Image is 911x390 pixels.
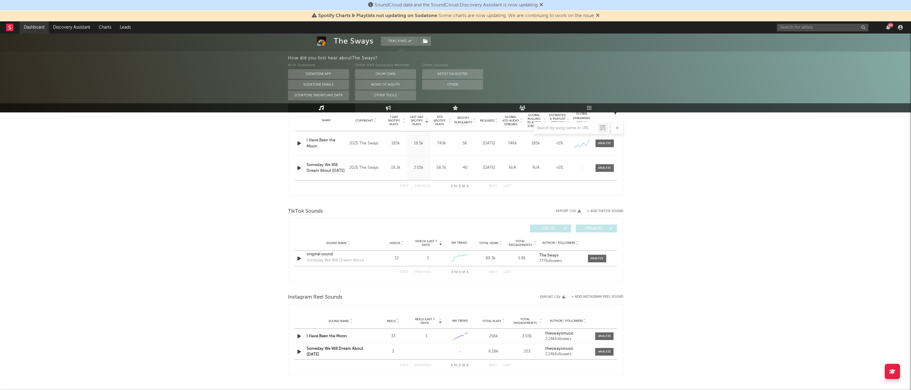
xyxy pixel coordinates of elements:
[443,183,477,190] div: 1 2 2
[478,349,509,355] div: 6.18k
[596,13,600,18] span: Dismiss
[432,165,451,171] div: 58.7k
[476,255,505,261] div: 89.3k
[545,337,591,341] div: 2.24k followers
[94,21,116,34] a: Charts
[409,140,429,147] div: 18.5k
[462,364,465,367] span: of
[454,116,472,125] span: Spotify Popularity
[116,21,135,34] a: Leads
[307,162,347,174] a: Someday We Will Dream About [DATE]
[489,364,497,367] button: Next
[415,185,431,188] button: Previous
[479,241,498,245] span: Total Views
[288,294,343,301] span: Instagram Reel Sounds
[400,185,409,188] button: First
[888,23,893,27] div: 90
[504,271,511,274] button: Last
[504,185,511,188] button: Last
[482,319,501,323] span: Total Plays
[508,255,536,261] div: 5.8k
[556,209,581,213] button: Export CSV
[386,140,406,147] div: 183k
[512,317,539,325] span: Total Engagements
[504,364,511,367] button: Last
[375,3,538,8] span: SoundCloud data and the SoundCloud Discovery Assistant is now updating
[443,269,477,276] div: 1 1 1
[454,140,476,147] div: 56
[432,140,451,147] div: 743k
[307,251,370,257] a: original sound
[502,140,523,147] div: 746k
[542,241,575,245] span: Author / Followers
[381,37,419,46] button: Tracking
[502,115,519,126] span: Global ATD Audio Streams
[307,137,347,149] a: I Have Been the Moon
[573,112,591,130] div: Global Streaming Trend (Last 60D)
[489,185,497,188] button: Next
[355,119,373,122] span: Copyright
[549,140,570,147] div: <5%
[479,140,499,147] div: [DATE]
[545,352,591,356] div: 2.24k followers
[576,225,617,232] button: Official(0)
[326,241,347,245] span: Sound Name
[454,364,457,367] span: to
[318,13,594,18] span: : Some charts are now updating. We are continuing to work on the issue
[414,239,438,247] span: Videos (last 7 days)
[386,115,402,126] span: 7 Day Spotify Plays
[445,241,473,245] div: 6M Trend
[349,164,383,172] div: 2025 The Sways
[479,165,499,171] div: [DATE]
[307,347,363,357] a: Someday We Will Dream About [DATE]
[307,118,347,123] div: Name
[539,259,582,263] div: 777 followers
[307,334,347,338] a: I Have Been the Moon
[571,295,623,299] button: + Add Instagram Reel Sound
[378,349,408,355] div: 3
[387,319,396,323] span: Reels
[390,241,400,245] span: Videos
[489,271,497,274] button: Next
[288,208,323,215] span: TikTok Sounds
[383,255,411,261] div: 12
[580,227,608,230] span: Official ( 0 )
[512,333,542,339] div: 3.93k
[581,210,623,213] button: + Add TikTok Sound
[400,271,409,274] button: First
[539,253,582,258] a: The Sways
[545,331,591,336] a: theswaysmusic
[526,165,546,171] div: N/A
[415,364,431,367] button: Previous
[454,185,457,188] span: to
[508,239,532,247] span: Total Engagements
[539,253,559,257] strong: The Sways
[49,21,94,34] a: Discovery Assistant
[545,331,574,335] strong: theswaysmusic
[318,13,437,18] span: Spotify Charts & Playlists not updating on Sodatone
[355,90,416,100] button: Other Tools
[355,62,416,69] div: Other A&R Discovery Methods
[549,113,566,128] span: Estimated % Playlist Streams Last Day
[530,225,571,232] button: UGC(1)
[427,255,429,261] div: 1
[422,62,483,69] div: Other Sources
[526,140,546,147] div: 185k
[409,165,429,171] div: 2.01k
[502,165,523,171] div: N/A
[540,295,565,299] button: Export CSV
[355,69,416,79] button: On My Own
[409,115,425,126] span: Last Day Spotify Plays
[334,37,373,46] div: The Sways
[329,319,349,323] span: Sound Name
[462,185,465,188] span: of
[443,362,477,369] div: 1 2 2
[550,319,583,323] span: Author / Followers
[411,333,442,339] div: 1
[886,25,890,30] button: 90
[534,227,562,230] span: UGC ( 1 )
[587,210,623,213] button: + Add TikTok Sound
